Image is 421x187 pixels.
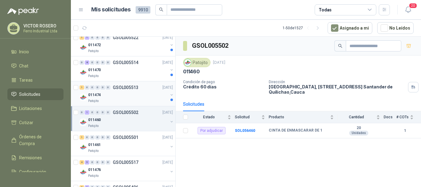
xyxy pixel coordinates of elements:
p: Patojito [88,99,99,104]
a: 4 5 0 0 0 0 GSOL005517[DATE] Company Logo011476Patojito [80,159,174,178]
p: Patojito [88,49,99,54]
p: Patojito [88,173,99,178]
p: Crédito 60 días [183,84,264,89]
p: 011474 [88,92,101,98]
span: Órdenes de Compra [19,133,58,147]
span: Cantidad [337,115,375,119]
div: 0 [90,85,95,90]
img: Company Logo [80,169,87,176]
span: Chat [19,63,28,69]
a: 0 1 0 0 0 0 GSOL005502[DATE] Company Logo011460Patojito [80,109,174,128]
p: 011460 [183,68,200,75]
span: # COTs [396,115,409,119]
b: 1 [396,128,414,134]
div: 0 [106,60,110,65]
div: 0 [100,35,105,40]
p: GSOL005522 [113,35,138,40]
div: 0 [100,160,105,165]
h3: GSOL005502 [192,41,229,51]
span: 20 [409,3,417,9]
img: Company Logo [80,69,87,76]
p: GSOL005517 [113,160,138,165]
div: 0 [80,110,84,115]
div: 0 [100,135,105,140]
p: 011461 [88,142,101,148]
p: Dirección [269,80,406,84]
img: Company Logo [80,44,87,51]
div: 0 [90,60,95,65]
div: Unidades [349,131,368,136]
p: 011460 [88,117,101,123]
b: 20 [337,126,380,131]
a: Solicitudes [7,88,63,100]
a: Chat [7,60,63,72]
div: 1 [85,35,89,40]
p: VICTOR ROSERO [23,24,62,28]
a: Tareas [7,74,63,86]
div: 0 [100,60,105,65]
th: Producto [269,111,337,123]
div: 0 [100,110,105,115]
span: Licitaciones [19,105,42,112]
p: GSOL005502 [113,110,138,115]
span: search [338,44,342,48]
h1: Mis solicitudes [91,5,131,14]
span: Estado [192,115,226,119]
div: 0 [90,35,95,40]
a: 0 8 0 0 0 0 GSOL005514[DATE] Company Logo011470Patojito [80,59,174,79]
span: Producto [269,115,329,119]
b: CINTA DE ENMASCARAR DE 1 [269,128,322,133]
img: Logo peakr [7,7,39,15]
div: 0 [85,135,89,140]
div: Solicitudes [183,101,204,108]
div: 0 [106,160,110,165]
a: 1 0 0 0 0 0 GSOL005513[DATE] Company Logo011474Patojito [80,84,174,104]
p: [DATE] [162,110,173,116]
p: GSOL005513 [113,85,138,90]
p: [DATE] [162,160,173,165]
div: 0 [95,85,100,90]
img: Company Logo [184,59,191,66]
p: [DATE] [162,35,173,41]
p: Patojito [88,148,99,153]
p: 011470 [88,67,101,73]
p: [DATE] [162,135,173,140]
div: 0 [95,160,100,165]
p: Condición de pago [183,80,264,84]
span: Solicitud [235,115,260,119]
a: Órdenes de Compra [7,131,63,149]
div: 0 [80,60,84,65]
a: Configuración [7,166,63,178]
div: 0 [95,135,100,140]
div: Por adjudicar [198,127,226,134]
a: SOL056460 [235,128,255,133]
p: [GEOGRAPHIC_DATA], [STREET_ADDRESS] Santander de Quilichao , Cauca [269,84,406,95]
span: Tareas [19,77,33,83]
div: 0 [106,85,110,90]
p: Patojito [88,74,99,79]
button: 20 [403,4,414,15]
th: Solicitud [235,111,269,123]
div: 0 [90,160,95,165]
div: 0 [100,85,105,90]
th: # COTs [396,111,421,123]
th: Docs [384,111,396,123]
span: Remisiones [19,154,42,161]
div: 1 - 50 de 1527 [283,23,323,33]
button: No Leídos [377,22,414,34]
a: 1 0 0 0 0 0 GSOL005501[DATE] Company Logo011461Patojito [80,134,174,153]
span: search [159,7,163,12]
div: 0 [95,110,100,115]
div: Patojito [183,58,211,67]
button: Asignado a mi [328,22,372,34]
p: 011476 [88,167,101,173]
span: 9910 [136,6,150,14]
div: 0 [106,110,110,115]
div: 0 [106,35,110,40]
th: Cantidad [337,111,384,123]
div: 0 [90,135,95,140]
a: Remisiones [7,152,63,164]
span: Inicio [19,48,29,55]
div: Todas [319,6,332,13]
